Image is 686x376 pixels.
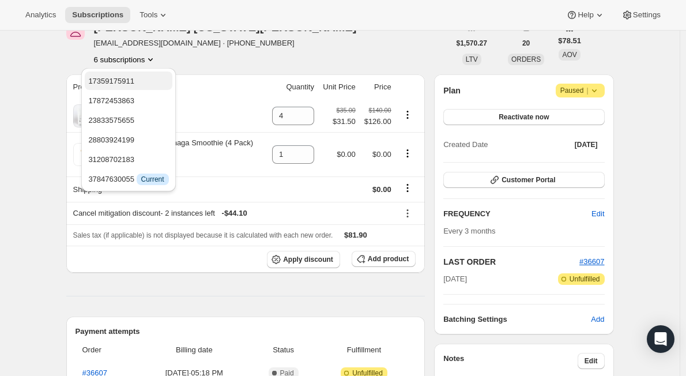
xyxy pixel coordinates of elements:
span: Help [578,10,593,20]
button: Product actions [94,54,157,65]
span: Paused [560,85,600,96]
span: 23833575655 [88,116,134,125]
span: 37847630055 [88,175,168,183]
span: $31.50 [333,116,356,127]
h2: Payment attempts [76,326,416,337]
button: Product actions [398,147,417,160]
span: 20 [522,39,530,48]
button: Tools [133,7,176,23]
th: Shipping [66,176,266,202]
span: LTV [466,55,478,63]
span: Status [254,344,312,356]
span: Billing date [141,344,247,356]
button: Apply discount [267,251,340,268]
button: Help [559,7,612,23]
span: Sales tax (if applicable) is not displayed because it is calculated with each new order. [73,231,333,239]
span: [DATE] [443,273,467,285]
span: $126.00 [363,116,391,127]
button: 28803924199 [85,130,172,149]
span: [DATE] [575,140,598,149]
span: $81.90 [344,231,367,239]
button: $1,570.27 [450,35,494,51]
button: #36607 [579,256,604,268]
span: | [586,86,588,95]
button: 20 [515,35,537,51]
div: Cancel mitigation discount - 2 instances left [73,208,391,219]
div: [PERSON_NAME] [US_STATE][PERSON_NAME] [94,21,371,33]
span: Edit [591,208,604,220]
button: Shipping actions [398,182,417,194]
span: $0.00 [372,185,391,194]
button: Analytics [18,7,63,23]
span: Tools [140,10,157,20]
img: product img [73,104,96,127]
span: [EMAIL_ADDRESS][DOMAIN_NAME] · [PHONE_NUMBER] [94,37,371,49]
span: Reactivate now [499,112,549,122]
div: Open Intercom Messenger [647,325,674,353]
img: product img [73,143,96,166]
span: Edit [585,356,598,366]
span: $0.00 [372,150,391,159]
button: Edit [585,205,611,223]
th: Product [66,74,266,100]
button: Settings [615,7,668,23]
span: AOV [562,51,576,59]
span: Current [141,175,164,184]
a: #36607 [579,257,604,266]
span: 17872453863 [88,96,134,105]
span: Customer Portal [502,175,555,185]
span: 31208702183 [88,155,134,164]
h6: Batching Settings [443,314,591,325]
button: 31208702183 [85,150,172,168]
small: $140.00 [369,107,391,114]
small: $35.00 [337,107,356,114]
button: 37847630055 InfoCurrent [85,170,172,188]
button: Reactivate now [443,109,604,125]
span: 28803924199 [88,136,134,144]
button: 23833575655 [85,111,172,129]
span: Fulfillment [319,344,409,356]
span: Every 3 months [443,227,495,235]
span: Add product [368,254,409,264]
button: 17872453863 [85,91,172,110]
button: Subscriptions [65,7,130,23]
button: Add [584,310,611,329]
span: $78.51 [558,35,581,47]
span: Tanya Washington-Bailey [66,21,85,40]
span: Add [591,314,604,325]
span: Unfulfilled [570,275,600,284]
th: Order [76,337,138,363]
span: ORDERS [511,55,541,63]
span: - $44.10 [222,208,247,219]
h2: FREQUENCY [443,208,591,220]
button: [DATE] [568,137,605,153]
h3: Notes [443,353,578,369]
span: Apply discount [283,255,333,264]
button: Product actions [398,108,417,121]
th: Unit Price [318,74,359,100]
span: 17359175911 [88,77,134,85]
span: Subscriptions [72,10,123,20]
span: $0.00 [337,150,356,159]
span: Settings [633,10,661,20]
button: Edit [578,353,605,369]
button: Customer Portal [443,172,604,188]
span: Created Date [443,139,488,151]
th: Quantity [266,74,318,100]
h2: LAST ORDER [443,256,579,268]
span: Analytics [25,10,56,20]
th: Price [359,74,395,100]
button: Add product [352,251,416,267]
span: $1,570.27 [457,39,487,48]
h2: Plan [443,85,461,96]
button: 17359175911 [85,72,172,90]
